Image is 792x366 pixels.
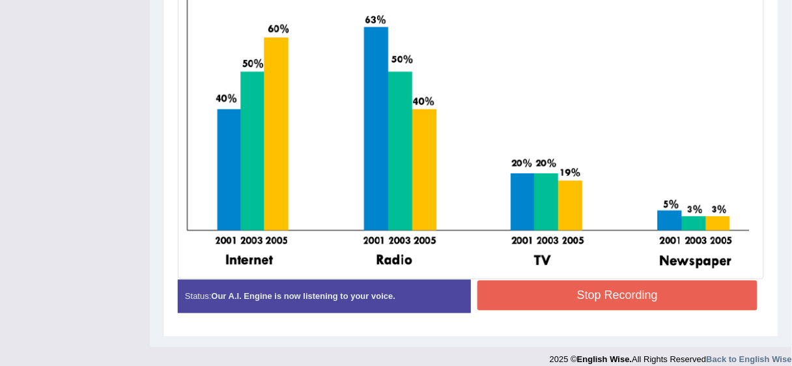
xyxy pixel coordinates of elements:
[577,355,632,365] strong: English Wise.
[211,292,395,302] strong: Our A.I. Engine is now listening to your voice.
[178,280,471,313] div: Status:
[707,355,792,365] a: Back to English Wise
[550,347,792,366] div: 2025 © All Rights Reserved
[477,281,757,311] button: Stop Recording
